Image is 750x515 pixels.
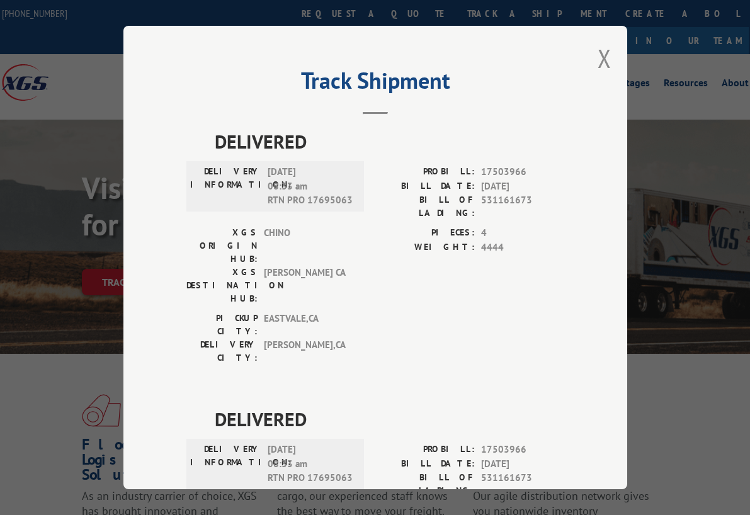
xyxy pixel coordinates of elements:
[375,179,475,193] label: BILL DATE:
[215,127,564,156] span: DELIVERED
[481,179,564,193] span: [DATE]
[186,226,258,266] label: XGS ORIGIN HUB:
[186,312,258,338] label: PICKUP CITY:
[481,240,564,254] span: 4444
[186,338,258,365] label: DELIVERY CITY:
[268,165,353,208] span: [DATE] 08:33 am RTN PRO 17695063
[190,165,261,208] label: DELIVERY INFORMATION:
[375,471,475,497] label: BILL OF LADING:
[215,405,564,433] span: DELIVERED
[264,226,349,266] span: CHINO
[375,193,475,220] label: BILL OF LADING:
[268,443,353,485] span: [DATE] 08:33 am RTN PRO 17695063
[264,312,349,338] span: EASTVALE , CA
[481,226,564,241] span: 4
[481,165,564,179] span: 17503966
[264,338,349,365] span: [PERSON_NAME] , CA
[481,471,564,497] span: 531161673
[481,443,564,457] span: 17503966
[481,456,564,471] span: [DATE]
[190,443,261,485] label: DELIVERY INFORMATION:
[375,240,475,254] label: WEIGHT:
[186,72,564,96] h2: Track Shipment
[264,266,349,305] span: [PERSON_NAME] CA
[186,266,258,305] label: XGS DESTINATION HUB:
[375,165,475,179] label: PROBILL:
[375,226,475,241] label: PIECES:
[375,443,475,457] label: PROBILL:
[598,42,611,75] button: Close modal
[375,456,475,471] label: BILL DATE:
[481,193,564,220] span: 531161673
